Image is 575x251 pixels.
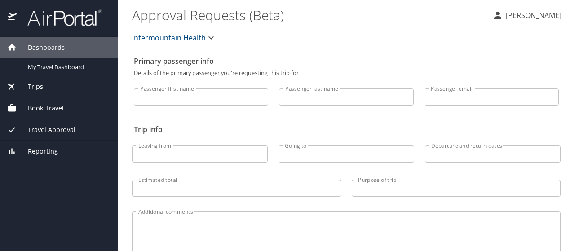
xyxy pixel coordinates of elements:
h2: Trip info [134,122,559,137]
p: [PERSON_NAME] [503,10,562,21]
span: Intermountain Health [132,31,206,44]
span: My Travel Dashboard [28,63,107,71]
button: [PERSON_NAME] [489,7,565,23]
h2: Primary passenger info [134,54,559,68]
h1: Approval Requests (Beta) [132,1,485,29]
span: Dashboards [17,43,65,53]
img: icon-airportal.png [8,9,18,26]
span: Travel Approval [17,125,75,135]
span: Reporting [17,146,58,156]
button: Intermountain Health [128,29,220,47]
span: Trips [17,82,43,92]
span: Book Travel [17,103,64,113]
p: Details of the primary passenger you're requesting this trip for [134,70,559,76]
img: airportal-logo.png [18,9,102,26]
